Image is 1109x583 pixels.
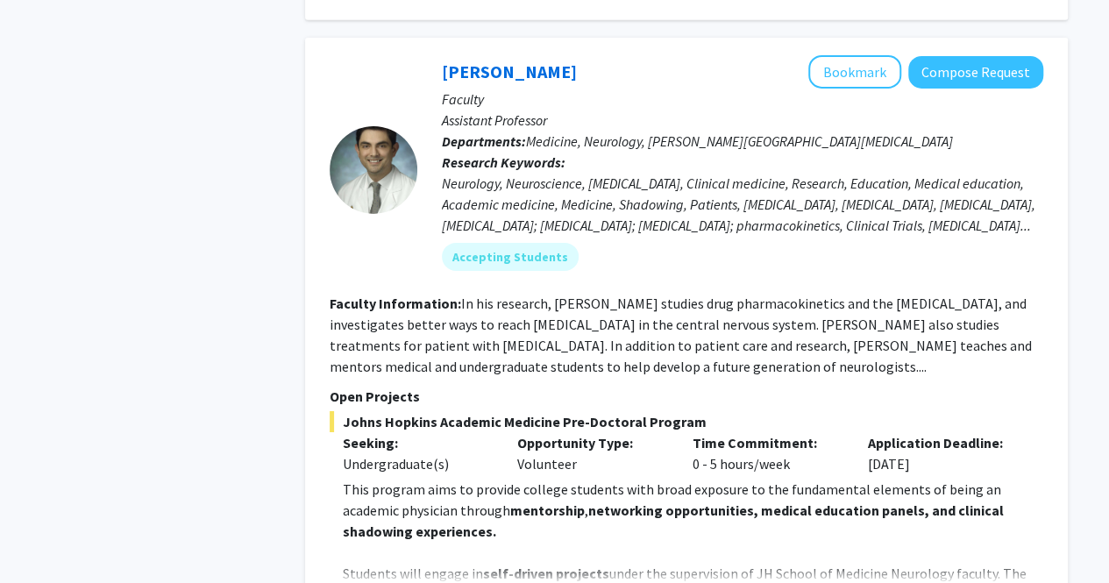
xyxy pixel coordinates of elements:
[330,295,461,312] b: Faculty Information:
[808,55,901,89] button: Add Carlos Romo to Bookmarks
[442,60,577,82] a: [PERSON_NAME]
[526,132,953,150] span: Medicine, Neurology, [PERSON_NAME][GEOGRAPHIC_DATA][MEDICAL_DATA]
[330,411,1043,432] span: Johns Hopkins Academic Medicine Pre-Doctoral Program
[442,173,1043,236] div: Neurology, Neuroscience, [MEDICAL_DATA], Clinical medicine, Research, Education, Medical educatio...
[442,243,579,271] mat-chip: Accepting Students
[343,432,492,453] p: Seeking:
[442,153,565,171] b: Research Keywords:
[517,432,666,453] p: Opportunity Type:
[343,479,1043,542] p: This program aims to provide college students with broad exposure to the fundamental elements of ...
[330,386,1043,407] p: Open Projects
[343,501,1004,540] strong: networking opportunities, medical education panels, and clinical shadowing experiences.
[330,295,1032,375] fg-read-more: In his research, [PERSON_NAME] studies drug pharmacokinetics and the [MEDICAL_DATA], and investig...
[908,56,1043,89] button: Compose Request to Carlos Romo
[855,432,1030,474] div: [DATE]
[504,432,679,474] div: Volunteer
[693,432,842,453] p: Time Commitment:
[442,89,1043,110] p: Faculty
[442,110,1043,131] p: Assistant Professor
[510,501,585,519] strong: mentorship
[679,432,855,474] div: 0 - 5 hours/week
[483,565,609,582] strong: self-driven projects
[13,504,75,570] iframe: Chat
[868,432,1017,453] p: Application Deadline:
[442,132,526,150] b: Departments:
[343,453,492,474] div: Undergraduate(s)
